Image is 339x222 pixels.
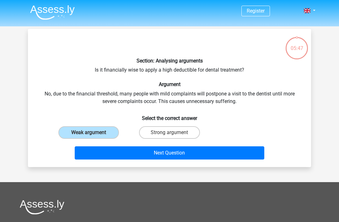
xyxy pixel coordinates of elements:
[38,110,301,121] h6: Select the correct answer
[285,36,309,52] div: 05:47
[38,58,301,64] h6: Section: Analysing arguments
[247,8,265,14] a: Register
[38,81,301,87] h6: Argument
[75,146,265,160] button: Next Question
[20,200,64,214] img: Assessly logo
[58,126,119,139] label: Weak argument
[30,5,75,20] img: Assessly
[139,126,200,139] label: Strong argument
[30,34,309,162] div: Is it financially wise to apply a high deductible for dental treatment? No, due to the financial ...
